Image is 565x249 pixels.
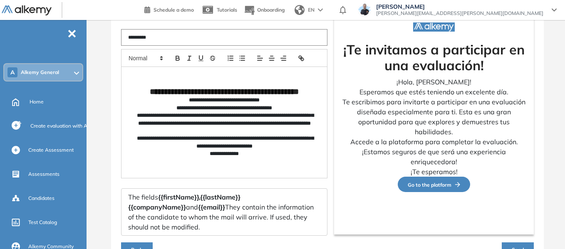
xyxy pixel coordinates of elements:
[28,219,57,226] span: Test Catalog
[158,193,200,201] span: {{firstName}},
[523,209,565,249] div: Widget de chat
[318,8,323,12] img: arrow
[308,6,315,14] span: EN
[341,167,527,177] p: ¡Te esperamos!
[28,146,74,154] span: Create Assessment
[341,77,527,87] p: ¡Hola, [PERSON_NAME]!
[257,7,285,13] span: Onboarding
[523,209,565,249] iframe: Chat Widget
[154,7,194,13] span: Schedule a demo
[376,3,543,10] span: [PERSON_NAME]
[200,193,240,201] span: {{lastName}}
[30,122,89,130] span: Create evaluation with AI
[121,188,327,236] div: The fields and They contain the information of the candidate to whom the mail will arrive. If use...
[198,203,225,211] span: {{email}}
[413,22,455,32] img: Company logo
[295,5,305,15] img: world
[343,41,525,74] strong: ¡Te invitamos a participar en una evaluación!
[376,10,543,17] span: [PERSON_NAME][EMAIL_ADDRESS][PERSON_NAME][DOMAIN_NAME]
[408,182,460,188] span: Go to the platform
[451,182,460,187] img: Arrow
[128,203,186,211] span: {{companyName}}
[244,1,285,19] button: Onboarding
[21,69,59,76] span: Alkemy General
[217,7,237,13] span: Tutorials
[341,137,527,167] p: Accede a la plataforma para completar la evaluación. ¡Estamos seguros de que será una experiencia...
[341,87,527,97] p: Esperamos que estés teniendo un excelente día.
[2,5,52,16] img: Logo
[341,97,527,137] p: Te escribimos para invitarte a participar en una evaluación diseñada especialmente para ti. Esta ...
[30,98,44,106] span: Home
[398,177,470,192] button: Go to the platformArrow
[10,69,15,76] span: A
[144,4,194,14] a: Schedule a demo
[28,195,55,202] span: Candidates
[28,170,59,178] span: Assessments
